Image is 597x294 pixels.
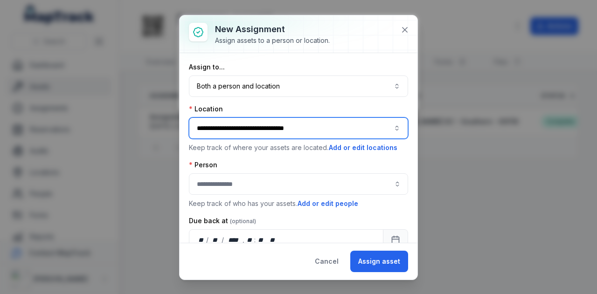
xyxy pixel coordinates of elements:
[243,235,245,245] div: ,
[222,235,225,245] div: /
[215,23,330,36] h3: New assignment
[206,235,209,245] div: /
[225,235,242,245] div: year,
[189,143,408,153] p: Keep track of where your assets are located.
[209,235,222,245] div: month,
[189,62,225,72] label: Assign to...
[307,251,347,272] button: Cancel
[257,235,266,245] div: minute,
[189,104,223,114] label: Location
[254,235,257,245] div: :
[189,160,217,170] label: Person
[350,251,408,272] button: Assign asset
[189,198,408,209] p: Keep track of who has your assets.
[189,173,408,195] input: assignment-add:person-label
[328,143,398,153] button: Add or edit locations
[197,235,206,245] div: day,
[245,235,255,245] div: hour,
[189,75,408,97] button: Both a person and location
[215,36,330,45] div: Assign assets to a person or location.
[297,198,359,209] button: Add or edit people
[189,216,256,226] label: Due back at
[268,235,278,245] div: am/pm,
[383,229,408,251] button: Calendar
